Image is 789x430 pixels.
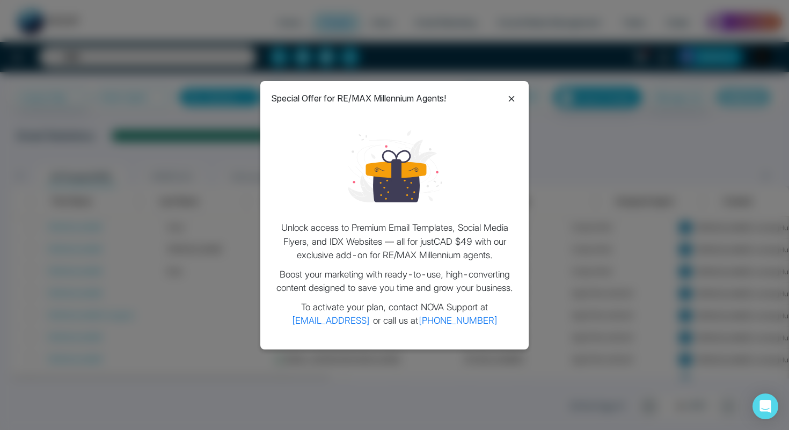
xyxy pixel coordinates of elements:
a: [EMAIL_ADDRESS] [291,315,370,326]
div: Open Intercom Messenger [753,393,778,419]
p: Unlock access to Premium Email Templates, Social Media Flyers, and IDX Websites — all for just CA... [271,221,518,263]
p: Boost your marketing with ready-to-use, high-converting content designed to save you time and gro... [271,268,518,295]
p: Special Offer for RE/MAX Millennium Agents! [271,92,446,105]
img: loading [348,119,442,213]
a: [PHONE_NUMBER] [418,315,498,326]
p: To activate your plan, contact NOVA Support at or call us at [271,301,518,328]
